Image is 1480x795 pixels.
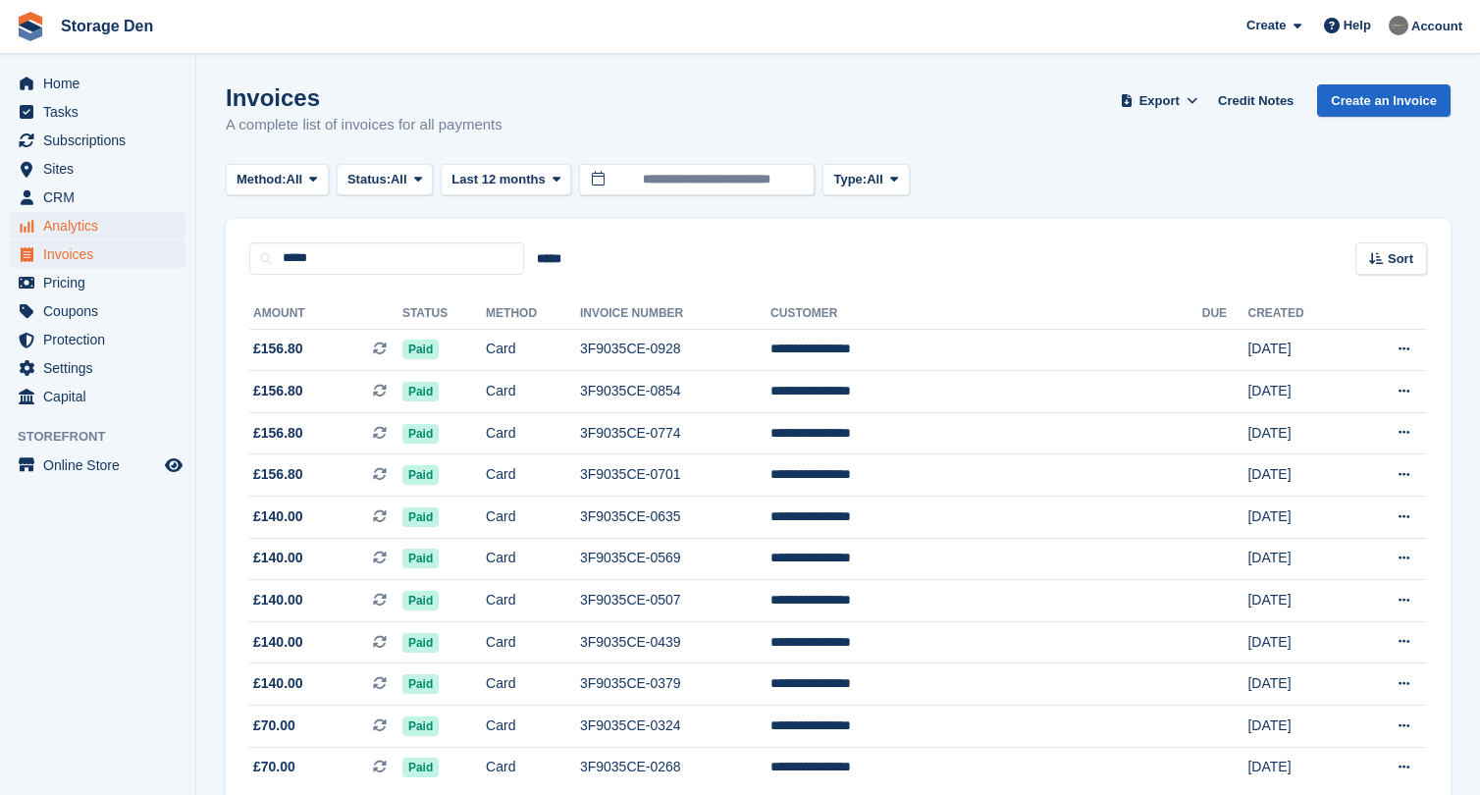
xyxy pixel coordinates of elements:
span: Paid [402,674,439,694]
td: Card [486,371,580,413]
th: Method [486,298,580,330]
span: Subscriptions [43,127,161,154]
span: Sort [1388,249,1413,269]
button: Method: All [226,164,329,196]
a: menu [10,451,185,479]
td: Card [486,706,580,748]
a: menu [10,212,185,239]
span: Paid [402,758,439,777]
a: menu [10,155,185,183]
span: Pricing [43,269,161,296]
span: Paid [402,549,439,568]
span: Online Store [43,451,161,479]
td: 3F9035CE-0268 [580,747,770,788]
td: [DATE] [1247,747,1350,788]
span: Paid [402,424,439,444]
span: £140.00 [253,632,303,653]
a: menu [10,326,185,353]
p: A complete list of invoices for all payments [226,114,502,136]
span: £70.00 [253,715,295,736]
td: 3F9035CE-0439 [580,621,770,663]
td: 3F9035CE-0701 [580,454,770,497]
td: [DATE] [1247,371,1350,413]
td: [DATE] [1247,412,1350,454]
span: Paid [402,382,439,401]
span: All [391,170,407,189]
th: Amount [249,298,402,330]
td: 3F9035CE-0507 [580,580,770,622]
th: Created [1247,298,1350,330]
span: Sites [43,155,161,183]
span: Paid [402,507,439,527]
span: Last 12 months [451,170,545,189]
span: £140.00 [253,673,303,694]
th: Customer [770,298,1202,330]
span: CRM [43,184,161,211]
span: Capital [43,383,161,410]
td: 3F9035CE-0774 [580,412,770,454]
span: Paid [402,340,439,359]
td: Card [486,580,580,622]
td: [DATE] [1247,497,1350,539]
td: Card [486,747,580,788]
td: 3F9035CE-0854 [580,371,770,413]
td: [DATE] [1247,538,1350,580]
a: menu [10,269,185,296]
span: £156.80 [253,381,303,401]
a: Storage Den [53,10,161,42]
span: Paid [402,716,439,736]
span: Storefront [18,427,195,447]
span: All [867,170,883,189]
td: Card [486,621,580,663]
span: Create [1246,16,1286,35]
span: £70.00 [253,757,295,777]
img: stora-icon-8386f47178a22dfd0bd8f6a31ec36ba5ce8667c1dd55bd0f319d3a0aa187defe.svg [16,12,45,41]
button: Type: All [822,164,909,196]
a: menu [10,98,185,126]
td: 3F9035CE-0379 [580,663,770,706]
span: £156.80 [253,423,303,444]
span: Paid [402,633,439,653]
span: Account [1411,17,1462,36]
button: Export [1116,84,1202,117]
td: Card [486,454,580,497]
a: menu [10,240,185,268]
span: Invoices [43,240,161,268]
a: Preview store [162,453,185,477]
span: Tasks [43,98,161,126]
td: [DATE] [1247,580,1350,622]
a: menu [10,127,185,154]
td: Card [486,663,580,706]
td: Card [486,412,580,454]
td: 3F9035CE-0324 [580,706,770,748]
td: [DATE] [1247,621,1350,663]
td: 3F9035CE-0569 [580,538,770,580]
span: Type: [833,170,867,189]
a: menu [10,354,185,382]
span: Help [1344,16,1371,35]
th: Status [402,298,486,330]
td: [DATE] [1247,706,1350,748]
span: Protection [43,326,161,353]
a: Create an Invoice [1317,84,1451,117]
span: £140.00 [253,506,303,527]
td: [DATE] [1247,329,1350,371]
button: Status: All [337,164,433,196]
button: Last 12 months [441,164,571,196]
a: menu [10,70,185,97]
span: Export [1139,91,1180,111]
img: Brian Barbour [1389,16,1408,35]
td: Card [486,329,580,371]
span: Status: [347,170,391,189]
td: [DATE] [1247,454,1350,497]
td: Card [486,538,580,580]
span: Home [43,70,161,97]
td: 3F9035CE-0635 [580,497,770,539]
th: Invoice Number [580,298,770,330]
span: All [287,170,303,189]
td: 3F9035CE-0928 [580,329,770,371]
span: Coupons [43,297,161,325]
h1: Invoices [226,84,502,111]
span: £140.00 [253,590,303,610]
td: [DATE] [1247,663,1350,706]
